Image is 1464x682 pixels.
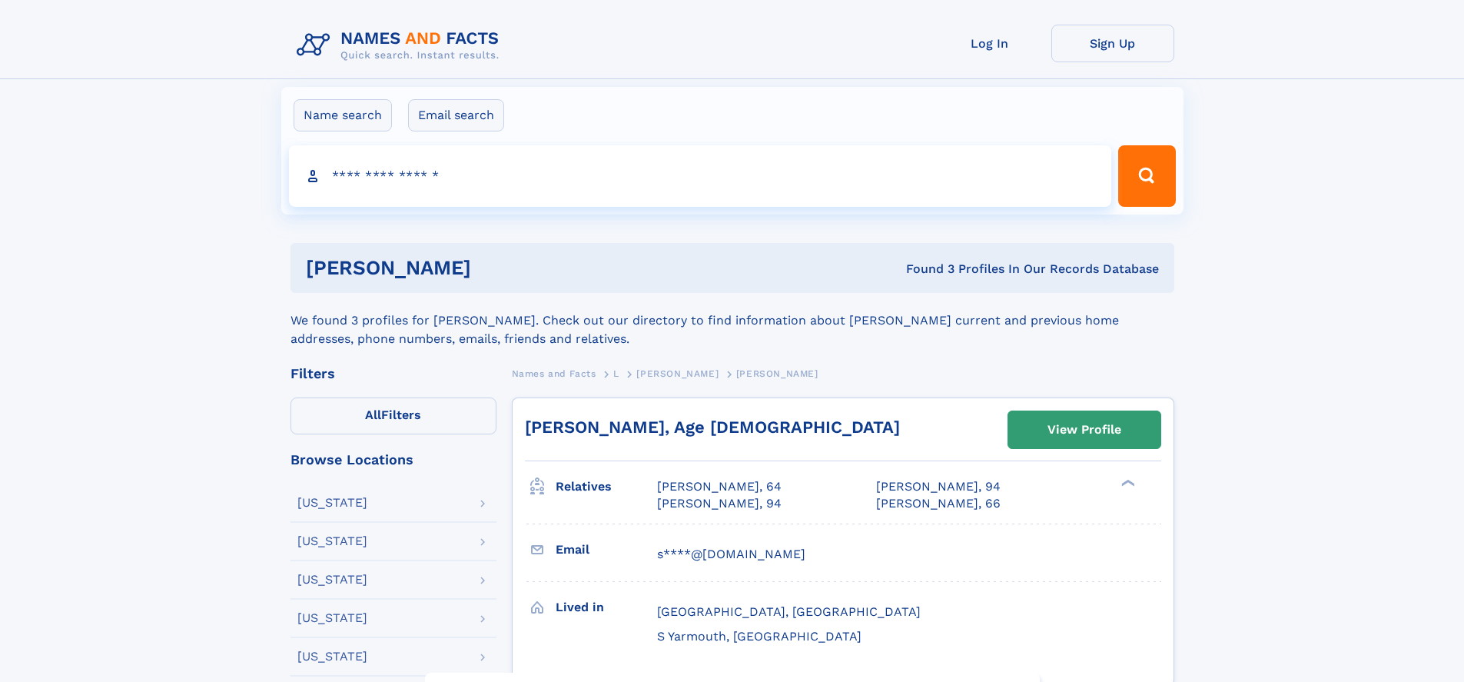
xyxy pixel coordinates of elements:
[1051,25,1174,62] a: Sign Up
[306,258,689,278] h1: [PERSON_NAME]
[636,364,719,383] a: [PERSON_NAME]
[294,99,392,131] label: Name search
[512,364,596,383] a: Names and Facts
[289,145,1112,207] input: search input
[297,497,367,509] div: [US_STATE]
[657,495,782,512] a: [PERSON_NAME], 94
[876,495,1001,512] a: [PERSON_NAME], 66
[928,25,1051,62] a: Log In
[297,574,367,586] div: [US_STATE]
[290,398,496,434] label: Filters
[556,594,657,620] h3: Lived in
[657,629,861,644] span: S Yarmouth, [GEOGRAPHIC_DATA]
[736,368,818,379] span: [PERSON_NAME]
[613,364,619,383] a: L
[365,408,381,422] span: All
[876,478,1001,495] a: [PERSON_NAME], 94
[689,261,1159,278] div: Found 3 Profiles In Our Records Database
[613,368,619,379] span: L
[1047,412,1121,447] div: View Profile
[290,293,1174,348] div: We found 3 profiles for [PERSON_NAME]. Check out our directory to find information about [PERSON_...
[1008,411,1160,448] a: View Profile
[290,453,496,467] div: Browse Locations
[297,650,367,663] div: [US_STATE]
[636,368,719,379] span: [PERSON_NAME]
[297,612,367,624] div: [US_STATE]
[657,604,921,619] span: [GEOGRAPHIC_DATA], [GEOGRAPHIC_DATA]
[556,537,657,563] h3: Email
[657,478,782,495] a: [PERSON_NAME], 64
[297,535,367,547] div: [US_STATE]
[290,367,496,381] div: Filters
[1117,478,1136,488] div: ❯
[525,418,900,437] a: [PERSON_NAME], Age [DEMOGRAPHIC_DATA]
[290,25,512,66] img: Logo Names and Facts
[556,474,657,500] h3: Relatives
[1118,145,1175,207] button: Search Button
[408,99,504,131] label: Email search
